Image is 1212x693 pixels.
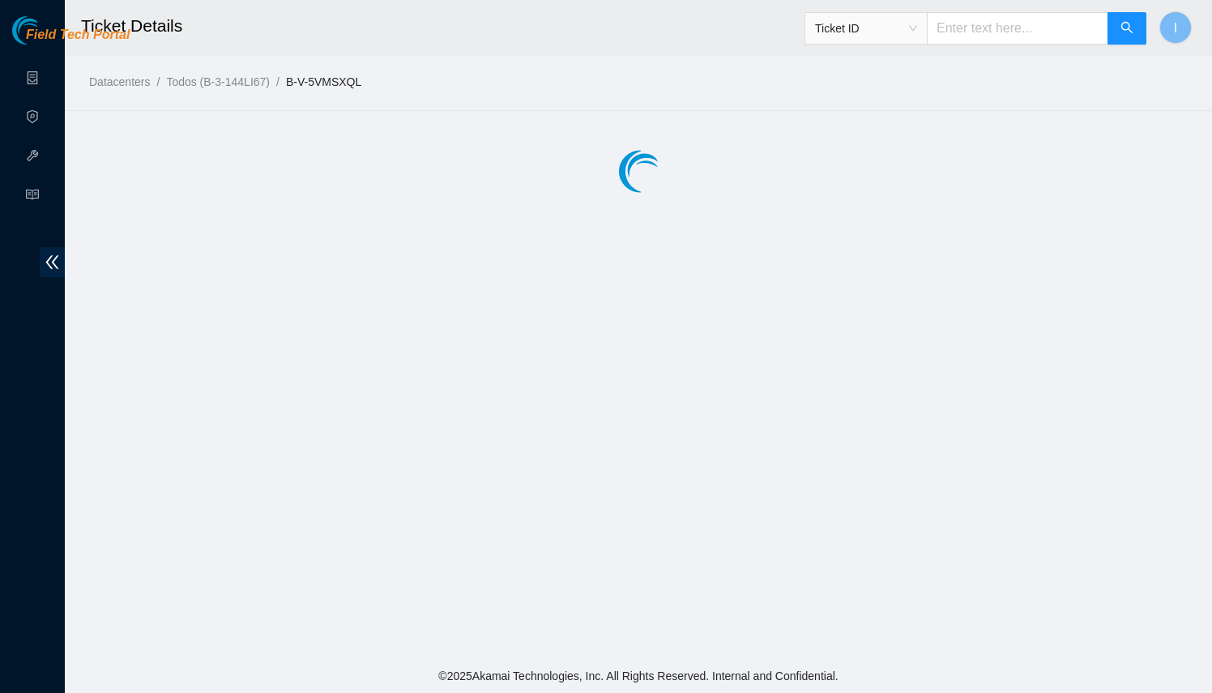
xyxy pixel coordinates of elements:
[40,247,65,277] span: double-left
[12,29,130,50] a: Akamai TechnologiesField Tech Portal
[65,659,1212,693] footer: © 2025 Akamai Technologies, Inc. All Rights Reserved. Internal and Confidential.
[26,181,39,213] span: read
[1159,11,1192,44] button: I
[927,12,1108,45] input: Enter text here...
[286,75,361,88] a: B-V-5VMSXQL
[1107,12,1146,45] button: search
[276,75,280,88] span: /
[166,75,270,88] a: Todos (B-3-144LI67)
[89,75,150,88] a: Datacenters
[815,16,917,41] span: Ticket ID
[26,28,130,43] span: Field Tech Portal
[1174,18,1177,38] span: I
[1120,21,1133,36] span: search
[12,16,82,45] img: Akamai Technologies
[156,75,160,88] span: /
